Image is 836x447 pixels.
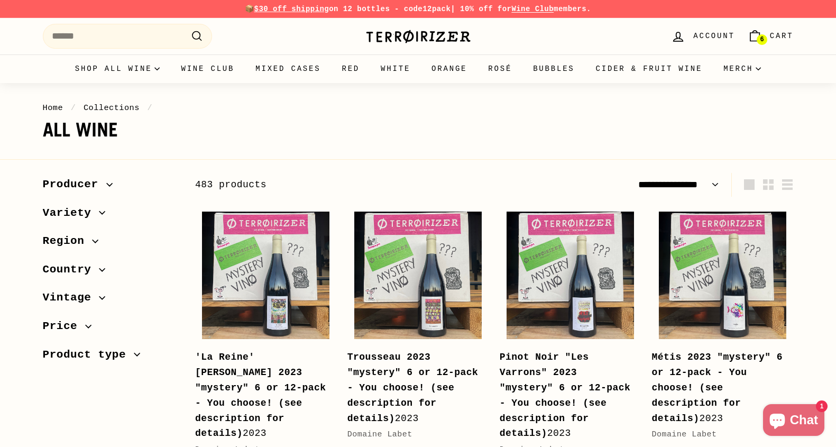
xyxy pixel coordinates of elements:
[145,103,155,113] span: /
[741,21,800,52] a: Cart
[195,350,326,441] div: 2023
[43,202,178,230] button: Variety
[43,103,63,113] a: Home
[43,343,178,372] button: Product type
[760,404,828,439] inbox-online-store-chat: Shopify online store chat
[43,173,178,202] button: Producer
[477,54,522,83] a: Rosé
[652,350,783,426] div: 2023
[770,30,794,42] span: Cart
[43,258,178,287] button: Country
[195,352,326,439] b: 'La Reine' [PERSON_NAME] 2023 "mystery" 6 or 12-pack - You choose! (see description for details)
[84,103,140,113] a: Collections
[43,176,106,194] span: Producer
[693,30,734,42] span: Account
[43,317,86,335] span: Price
[500,352,631,439] b: Pinot Noir "Les Varrons" 2023 "mystery" 6 or 12-pack - You choose! (see description for details)
[245,54,331,83] a: Mixed Cases
[421,54,477,83] a: Orange
[522,54,585,83] a: Bubbles
[43,204,99,222] span: Variety
[43,102,794,114] nav: breadcrumbs
[43,120,794,141] h1: All wine
[43,232,93,250] span: Region
[652,428,783,441] div: Domaine Labet
[65,54,171,83] summary: Shop all wine
[43,3,794,15] p: 📦 on 12 bottles - code | 10% off for members.
[370,54,421,83] a: White
[585,54,713,83] a: Cider & Fruit Wine
[760,36,764,43] span: 6
[422,5,451,13] strong: 12pack
[43,346,134,364] span: Product type
[665,21,741,52] a: Account
[22,54,815,83] div: Primary
[511,5,554,13] a: Wine Club
[713,54,771,83] summary: Merch
[43,261,99,279] span: Country
[195,177,494,193] div: 483 products
[500,350,631,441] div: 2023
[347,352,479,423] b: Trousseau 2023 "mystery" 6 or 12-pack - You choose! (see description for details)
[43,289,99,307] span: Vintage
[347,350,479,426] div: 2023
[347,428,479,441] div: Domaine Labet
[652,352,783,423] b: Métis 2023 "mystery" 6 or 12-pack - You choose! (see description for details)
[170,54,245,83] a: Wine Club
[43,315,178,343] button: Price
[254,5,329,13] span: $30 off shipping
[43,230,178,258] button: Region
[68,103,79,113] span: /
[331,54,370,83] a: Red
[43,286,178,315] button: Vintage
